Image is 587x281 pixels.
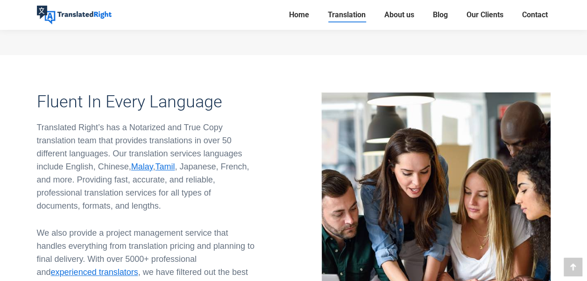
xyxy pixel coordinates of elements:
[430,8,451,21] a: Blog
[131,162,153,171] a: Malay
[467,10,503,20] span: Our Clients
[325,8,368,21] a: Translation
[433,10,448,20] span: Blog
[522,10,548,20] span: Contact
[51,267,138,277] a: experienced translators
[155,162,175,171] a: Tamil
[464,8,506,21] a: Our Clients
[328,10,366,20] span: Translation
[384,10,414,20] span: About us
[382,8,417,21] a: About us
[37,6,112,24] img: Translated Right
[289,10,309,20] span: Home
[519,8,551,21] a: Contact
[37,92,256,112] h3: Fluent In Every Language
[286,8,312,21] a: Home
[37,121,256,212] div: Translated Right’s has a Notarized and True Copy translation team that provides translations in o...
